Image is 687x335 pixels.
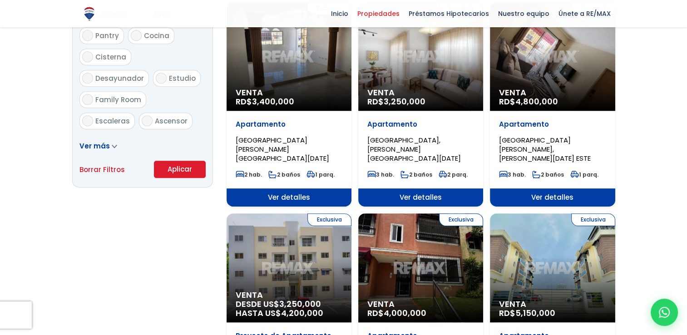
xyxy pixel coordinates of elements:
[236,291,342,300] span: Venta
[95,74,144,83] span: Desayunador
[155,116,188,126] span: Ascensor
[82,51,93,62] input: Cisterna
[154,161,206,178] button: Aplicar
[82,30,93,41] input: Pantry
[400,171,432,178] span: 2 baños
[499,135,591,163] span: [GEOGRAPHIC_DATA][PERSON_NAME], [PERSON_NAME][DATE] ESTE
[236,135,329,163] span: [GEOGRAPHIC_DATA][PERSON_NAME][GEOGRAPHIC_DATA][DATE]
[384,307,426,319] span: 4,000,000
[326,7,353,20] span: Inicio
[490,188,615,207] span: Ver detalles
[499,171,526,178] span: 3 hab.
[306,171,335,178] span: 1 parq.
[499,307,555,319] span: RD$
[82,115,93,126] input: Escaleras
[499,88,606,97] span: Venta
[358,188,483,207] span: Ver detalles
[439,171,468,178] span: 2 parq.
[79,164,125,175] a: Borrar Filtros
[236,96,294,107] span: RD$
[236,120,342,129] p: Apartamento
[95,52,126,62] span: Cisterna
[156,73,167,84] input: Estudio
[81,6,97,22] img: Logo de REMAX
[279,298,321,310] span: 3,250,000
[554,7,615,20] span: Únete a RE/MAX
[571,213,615,226] span: Exclusiva
[570,171,598,178] span: 1 parq.
[82,73,93,84] input: Desayunador
[367,135,461,163] span: [GEOGRAPHIC_DATA], [PERSON_NAME][GEOGRAPHIC_DATA][DATE]
[227,2,351,207] a: Exclusiva Venta RD$3,400,000 Apartamento [GEOGRAPHIC_DATA][PERSON_NAME][GEOGRAPHIC_DATA][DATE] 2 ...
[95,31,119,40] span: Pantry
[82,94,93,105] input: Family Room
[131,30,142,41] input: Cocina
[268,171,300,178] span: 2 baños
[515,96,558,107] span: 4,800,000
[494,7,554,20] span: Nuestro equipo
[490,2,615,207] a: Exclusiva Venta RD$4,800,000 Apartamento [GEOGRAPHIC_DATA][PERSON_NAME], [PERSON_NAME][DATE] ESTE...
[367,307,426,319] span: RD$
[95,116,130,126] span: Escaleras
[499,120,606,129] p: Apartamento
[79,141,110,151] span: Ver más
[307,213,351,226] span: Exclusiva
[367,96,425,107] span: RD$
[142,115,153,126] input: Ascensor
[79,141,117,151] a: Ver más
[384,96,425,107] span: 3,250,000
[499,300,606,309] span: Venta
[236,300,342,318] span: DESDE US$
[439,213,483,226] span: Exclusiva
[144,31,169,40] span: Cocina
[515,307,555,319] span: 5,150,000
[169,74,196,83] span: Estudio
[532,171,564,178] span: 2 baños
[358,2,483,207] a: Exclusiva Venta RD$3,250,000 Apartamento [GEOGRAPHIC_DATA], [PERSON_NAME][GEOGRAPHIC_DATA][DATE] ...
[367,171,394,178] span: 3 hab.
[353,7,404,20] span: Propiedades
[367,300,474,309] span: Venta
[236,171,262,178] span: 2 hab.
[236,309,342,318] span: HASTA US$
[367,88,474,97] span: Venta
[95,95,141,104] span: Family Room
[367,120,474,129] p: Apartamento
[236,88,342,97] span: Venta
[252,96,294,107] span: 3,400,000
[227,188,351,207] span: Ver detalles
[499,96,558,107] span: RD$
[404,7,494,20] span: Préstamos Hipotecarios
[281,307,323,319] span: 4,200,000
